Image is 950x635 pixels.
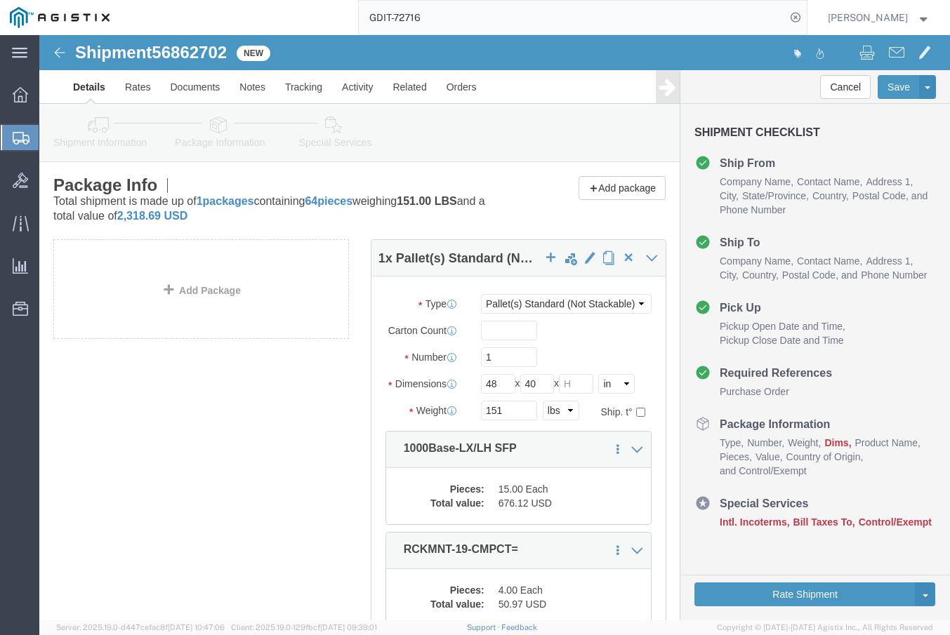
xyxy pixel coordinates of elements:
iframe: FS Legacy Container [39,35,950,620]
span: Client: 2025.19.0-129fbcf [231,623,377,631]
a: Feedback [501,623,537,631]
span: [DATE] 10:47:06 [168,623,225,631]
input: Search for shipment number, reference number [359,1,786,34]
img: logo [10,7,110,28]
span: Server: 2025.19.0-d447cefac8f [56,623,225,631]
span: Feras Saleh [828,10,908,25]
button: [PERSON_NAME] [827,9,931,26]
a: Support [467,623,502,631]
span: [DATE] 09:39:01 [320,623,377,631]
span: Copyright © [DATE]-[DATE] Agistix Inc., All Rights Reserved [717,622,933,634]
